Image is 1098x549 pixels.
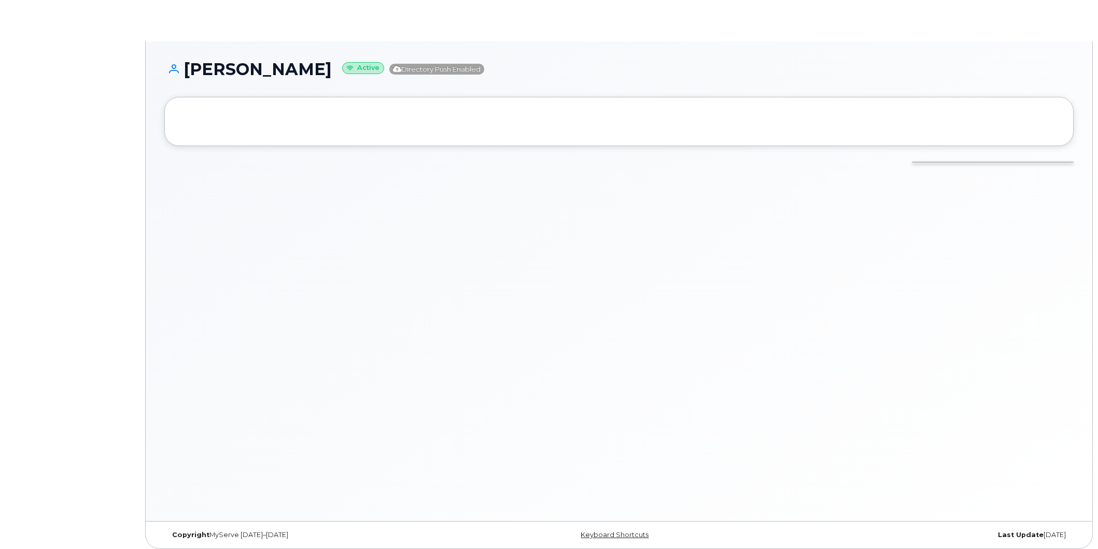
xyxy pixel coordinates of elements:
[164,531,468,539] div: MyServe [DATE]–[DATE]
[389,64,484,75] span: Directory Push Enabled
[770,531,1074,539] div: [DATE]
[164,60,1074,78] h1: [PERSON_NAME]
[342,62,384,74] small: Active
[172,531,209,539] strong: Copyright
[581,531,649,539] a: Keyboard Shortcuts
[998,531,1044,539] strong: Last Update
